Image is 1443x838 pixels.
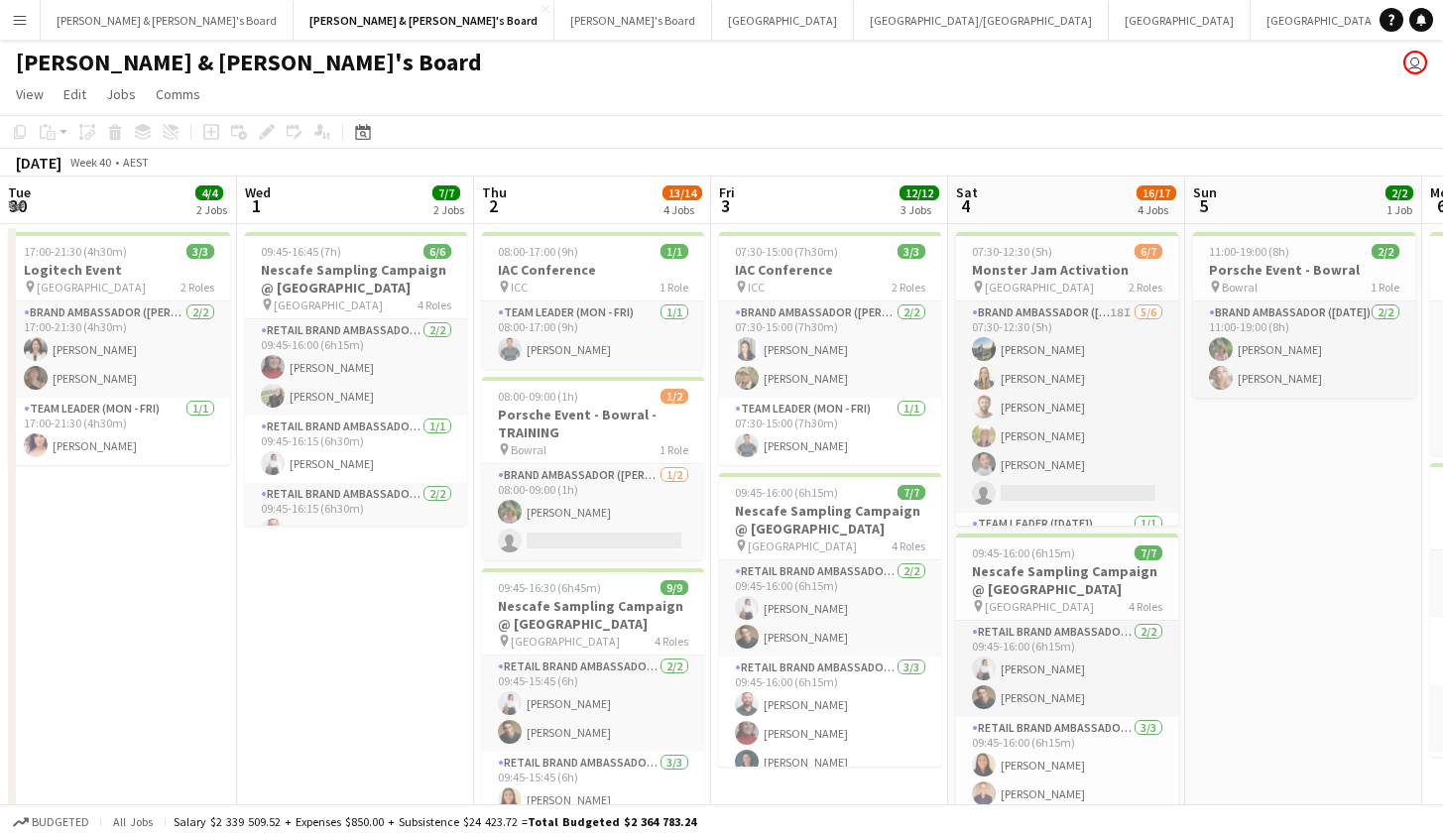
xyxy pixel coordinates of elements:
[423,244,451,259] span: 6/6
[956,301,1178,513] app-card-role: Brand Ambassador ([DATE])18I5/607:30-12:30 (5h)[PERSON_NAME][PERSON_NAME][PERSON_NAME][PERSON_NAM...
[748,539,857,553] span: [GEOGRAPHIC_DATA]
[274,298,383,312] span: [GEOGRAPHIC_DATA]
[660,442,688,457] span: 1 Role
[1193,183,1217,201] span: Sun
[511,442,546,457] span: Bowral
[8,261,230,279] h3: Logitech Event
[294,1,554,40] button: [PERSON_NAME] & [PERSON_NAME]'s Board
[956,513,1178,580] app-card-role: Team Leader ([DATE])1/1
[16,85,44,103] span: View
[245,261,467,297] h3: Nescafe Sampling Campaign @ [GEOGRAPHIC_DATA]
[901,202,938,217] div: 3 Jobs
[1386,202,1412,217] div: 1 Job
[63,85,86,103] span: Edit
[1251,1,1392,40] button: [GEOGRAPHIC_DATA]
[985,599,1094,614] span: [GEOGRAPHIC_DATA]
[719,398,941,465] app-card-role: Team Leader (Mon - Fri)1/107:30-15:00 (7h30m)[PERSON_NAME]
[24,244,127,259] span: 17:00-21:30 (4h30m)
[511,280,528,295] span: ICC
[482,232,704,369] app-job-card: 08:00-17:00 (9h)1/1IAC Conference ICC1 RoleTeam Leader (Mon - Fri)1/108:00-17:00 (9h)[PERSON_NAME]
[65,155,115,170] span: Week 40
[482,183,507,201] span: Thu
[900,185,939,200] span: 12/12
[953,194,978,217] span: 4
[716,194,735,217] span: 3
[1135,244,1162,259] span: 6/7
[1372,244,1399,259] span: 2/2
[123,155,149,170] div: AEST
[482,597,704,633] h3: Nescafe Sampling Campaign @ [GEOGRAPHIC_DATA]
[482,301,704,369] app-card-role: Team Leader (Mon - Fri)1/108:00-17:00 (9h)[PERSON_NAME]
[956,261,1178,279] h3: Monster Jam Activation
[245,232,467,526] app-job-card: 09:45-16:45 (7h)6/6Nescafe Sampling Campaign @ [GEOGRAPHIC_DATA] [GEOGRAPHIC_DATA]4 RolesRETAIL B...
[511,634,620,649] span: [GEOGRAPHIC_DATA]
[148,81,208,107] a: Comms
[8,232,230,465] app-job-card: 17:00-21:30 (4h30m)3/3Logitech Event [GEOGRAPHIC_DATA]2 RolesBrand Ambassador ([PERSON_NAME])2/21...
[956,534,1178,827] app-job-card: 09:45-16:00 (6h15m)7/7Nescafe Sampling Campaign @ [GEOGRAPHIC_DATA] [GEOGRAPHIC_DATA]4 RolesRETAI...
[1190,194,1217,217] span: 5
[956,621,1178,717] app-card-role: RETAIL Brand Ambassador ([DATE])2/209:45-16:00 (6h15m)[PERSON_NAME][PERSON_NAME]
[261,244,341,259] span: 09:45-16:45 (7h)
[245,319,467,416] app-card-role: RETAIL Brand Ambassador (Mon - Fri)2/209:45-16:00 (6h15m)[PERSON_NAME][PERSON_NAME]
[180,280,214,295] span: 2 Roles
[719,502,941,538] h3: Nescafe Sampling Campaign @ [GEOGRAPHIC_DATA]
[245,483,467,579] app-card-role: RETAIL Brand Ambassador (Mon - Fri)2/209:45-16:15 (6h30m)[PERSON_NAME]
[5,194,31,217] span: 30
[1135,545,1162,560] span: 7/7
[1222,280,1258,295] span: Bowral
[32,815,89,829] span: Budgeted
[854,1,1109,40] button: [GEOGRAPHIC_DATA]/[GEOGRAPHIC_DATA]
[661,244,688,259] span: 1/1
[719,183,735,201] span: Fri
[972,545,1075,560] span: 09:45-16:00 (6h15m)
[41,1,294,40] button: [PERSON_NAME] & [PERSON_NAME]'s Board
[242,194,271,217] span: 1
[1129,599,1162,614] span: 4 Roles
[16,48,482,77] h1: [PERSON_NAME] & [PERSON_NAME]'s Board
[1129,280,1162,295] span: 2 Roles
[418,298,451,312] span: 4 Roles
[498,389,578,404] span: 08:00-09:00 (1h)
[661,580,688,595] span: 9/9
[482,377,704,560] app-job-card: 08:00-09:00 (1h)1/2Porsche Event - Bowral - TRAINING Bowral1 RoleBrand Ambassador ([PERSON_NAME])...
[10,811,92,833] button: Budgeted
[8,398,230,465] app-card-role: Team Leader (Mon - Fri)1/117:00-21:30 (4h30m)[PERSON_NAME]
[719,560,941,657] app-card-role: RETAIL Brand Ambassador (Mon - Fri)2/209:45-16:00 (6h15m)[PERSON_NAME][PERSON_NAME]
[1193,301,1415,398] app-card-role: Brand Ambassador ([DATE])2/211:00-19:00 (8h)[PERSON_NAME][PERSON_NAME]
[661,389,688,404] span: 1/2
[735,244,838,259] span: 07:30-15:00 (7h30m)
[156,85,200,103] span: Comms
[719,301,941,398] app-card-role: Brand Ambassador ([PERSON_NAME])2/207:30-15:00 (7h30m)[PERSON_NAME][PERSON_NAME]
[1193,232,1415,398] app-job-card: 11:00-19:00 (8h)2/2Porsche Event - Bowral Bowral1 RoleBrand Ambassador ([DATE])2/211:00-19:00 (8h...
[1109,1,1251,40] button: [GEOGRAPHIC_DATA]
[498,244,578,259] span: 08:00-17:00 (9h)
[972,244,1052,259] span: 07:30-12:30 (5h)
[1193,261,1415,279] h3: Porsche Event - Bowral
[1371,280,1399,295] span: 1 Role
[1385,185,1413,200] span: 2/2
[956,183,978,201] span: Sat
[8,183,31,201] span: Tue
[719,473,941,767] app-job-card: 09:45-16:00 (6h15m)7/7Nescafe Sampling Campaign @ [GEOGRAPHIC_DATA] [GEOGRAPHIC_DATA]4 RolesRETAI...
[554,1,712,40] button: [PERSON_NAME]'s Board
[712,1,854,40] button: [GEOGRAPHIC_DATA]
[1138,202,1175,217] div: 4 Jobs
[663,202,701,217] div: 4 Jobs
[245,183,271,201] span: Wed
[956,232,1178,526] div: 07:30-12:30 (5h)6/7Monster Jam Activation [GEOGRAPHIC_DATA]2 RolesBrand Ambassador ([DATE])18I5/6...
[898,244,925,259] span: 3/3
[1137,185,1176,200] span: 16/17
[433,202,464,217] div: 2 Jobs
[186,244,214,259] span: 3/3
[482,261,704,279] h3: IAC Conference
[482,656,704,752] app-card-role: RETAIL Brand Ambassador (Mon - Fri)2/209:45-15:45 (6h)[PERSON_NAME][PERSON_NAME]
[719,232,941,465] app-job-card: 07:30-15:00 (7h30m)3/3IAC Conference ICC2 RolesBrand Ambassador ([PERSON_NAME])2/207:30-15:00 (7h...
[432,185,460,200] span: 7/7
